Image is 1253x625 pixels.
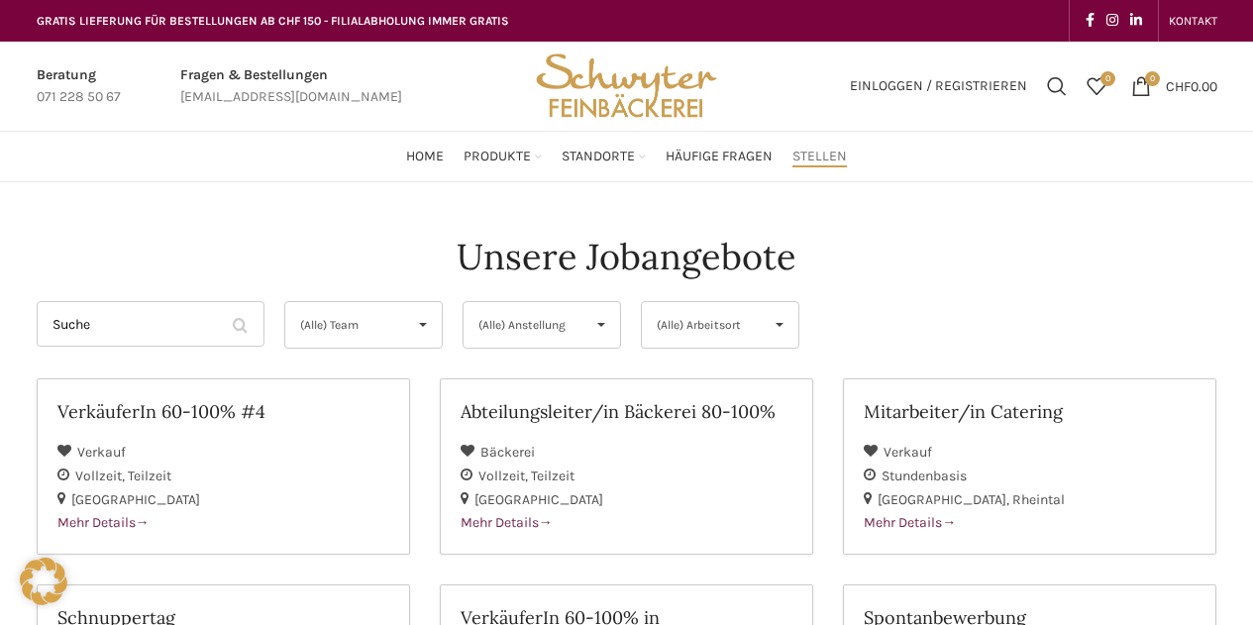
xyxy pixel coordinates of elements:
[562,137,646,176] a: Standorte
[37,64,121,109] a: Infobox link
[180,64,402,109] a: Infobox link
[1100,7,1124,35] a: Instagram social link
[864,514,956,531] span: Mehr Details
[1159,1,1227,41] div: Secondary navigation
[480,444,535,461] span: Bäckerei
[27,137,1227,176] div: Main navigation
[1169,1,1217,41] a: KONTAKT
[1166,77,1217,94] bdi: 0.00
[75,468,128,484] span: Vollzeit
[1124,7,1148,35] a: Linkedin social link
[71,491,200,508] span: [GEOGRAPHIC_DATA]
[529,42,723,131] img: Bäckerei Schwyter
[850,79,1027,93] span: Einloggen / Registrieren
[792,148,847,166] span: Stellen
[666,137,773,176] a: Häufige Fragen
[882,468,967,484] span: Stundenbasis
[1037,66,1077,106] a: Suchen
[582,302,620,348] span: ▾
[77,444,126,461] span: Verkauf
[128,468,171,484] span: Teilzeit
[300,302,394,348] span: (Alle) Team
[1169,14,1217,28] span: KONTAKT
[57,399,389,424] h2: VerkäuferIn 60-100% #4
[1012,491,1065,508] span: Rheintal
[457,232,796,281] h4: Unsere Jobangebote
[878,491,1012,508] span: [GEOGRAPHIC_DATA]
[37,301,264,347] input: Suche
[440,378,813,555] a: Abteilungsleiter/in Bäckerei 80-100% Bäckerei Vollzeit Teilzeit [GEOGRAPHIC_DATA] Mehr Details
[864,399,1196,424] h2: Mitarbeiter/in Catering
[843,378,1216,555] a: Mitarbeiter/in Catering Verkauf Stundenbasis [GEOGRAPHIC_DATA] Rheintal Mehr Details
[404,302,442,348] span: ▾
[840,66,1037,106] a: Einloggen / Registrieren
[461,514,553,531] span: Mehr Details
[792,137,847,176] a: Stellen
[884,444,932,461] span: Verkauf
[1145,71,1160,86] span: 0
[464,137,542,176] a: Produkte
[761,302,798,348] span: ▾
[474,491,603,508] span: [GEOGRAPHIC_DATA]
[461,399,792,424] h2: Abteilungsleiter/in Bäckerei 80-100%
[1166,77,1191,94] span: CHF
[1077,66,1116,106] div: Meine Wunschliste
[37,378,410,555] a: VerkäuferIn 60-100% #4 Verkauf Vollzeit Teilzeit [GEOGRAPHIC_DATA] Mehr Details
[37,14,509,28] span: GRATIS LIEFERUNG FÜR BESTELLUNGEN AB CHF 150 - FILIALABHOLUNG IMMER GRATIS
[1077,66,1116,106] a: 0
[529,76,723,93] a: Site logo
[464,148,531,166] span: Produkte
[478,302,573,348] span: (Alle) Anstellung
[1121,66,1227,106] a: 0 CHF0.00
[57,514,150,531] span: Mehr Details
[666,148,773,166] span: Häufige Fragen
[1080,7,1100,35] a: Facebook social link
[478,468,531,484] span: Vollzeit
[657,302,751,348] span: (Alle) Arbeitsort
[531,468,574,484] span: Teilzeit
[406,137,444,176] a: Home
[1100,71,1115,86] span: 0
[562,148,635,166] span: Standorte
[406,148,444,166] span: Home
